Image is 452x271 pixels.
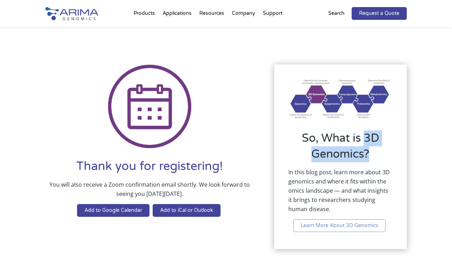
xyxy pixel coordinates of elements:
a: Request a Quote [352,7,407,20]
p: Search [328,9,345,18]
h2: So, What is 3D Genomics? [288,130,393,168]
img: Arima-Genomics-logo [45,7,98,20]
a: Learn More About 3D Genomics [293,219,386,232]
img: Icon Calendar [108,64,192,148]
p: You will also receive a Zoom confirmation email shortly. We look forward to seeing you [DATE][DATE]. [45,180,254,204]
a: Add to Google Calendar [77,204,149,217]
p: In this blog post, learn more about 3D genomics and where it fits within the omics landscape — an... [288,168,393,219]
a: Add to iCal or Outlook [153,204,221,217]
h1: Thank you for registering! [45,158,254,180]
